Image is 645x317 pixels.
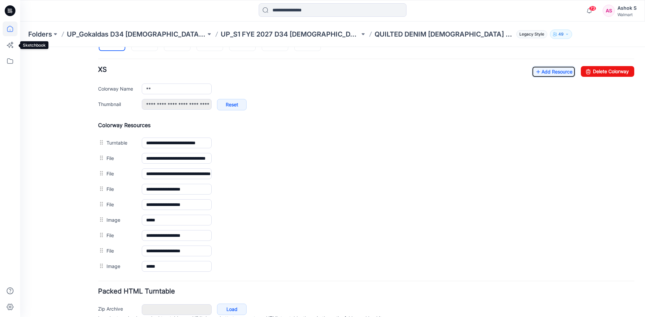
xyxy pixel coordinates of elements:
[550,30,572,39] button: 49
[78,53,115,61] label: Thumbnail
[78,241,614,248] h4: Packed HTML Turntable
[603,5,615,17] div: AS
[67,30,206,39] a: UP_Gokaldas D34 [DEMOGRAPHIC_DATA] Dresses
[86,184,115,192] label: File
[197,52,226,63] a: Reset
[86,200,115,207] label: File
[197,257,226,268] a: Load
[78,268,614,288] p: In order to upload a packed turntable, use VStitcher or Lotta to generate an HTML turntable, then...
[589,6,596,11] span: 73
[86,138,115,146] label: File
[558,31,564,38] p: 49
[617,12,637,17] div: Walmart
[516,30,547,38] span: Legacy Style
[86,215,115,223] label: Image
[20,47,645,317] iframe: edit-style
[86,154,115,161] label: File
[28,30,52,39] a: Folders
[514,30,547,39] button: Legacy Style
[617,4,637,12] div: Ashok S
[86,107,115,115] label: File
[86,123,115,130] label: File
[78,75,614,82] h4: Colorway Resources
[375,30,514,39] p: QUILTED DENIM [DEMOGRAPHIC_DATA] LIKE JACKET-XS-L
[86,169,115,176] label: Image
[86,92,115,99] label: Turntable
[221,30,360,39] a: UP_S1 FYE 2027 D34 [DEMOGRAPHIC_DATA] Outerwear
[78,258,115,265] label: Zip Archive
